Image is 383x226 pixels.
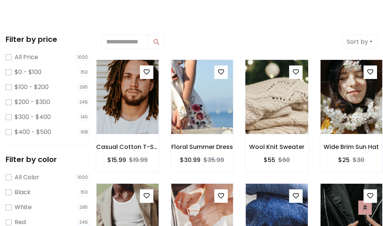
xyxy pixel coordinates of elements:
[78,128,90,136] span: 168
[15,173,39,182] label: All Color
[15,128,51,137] label: $400 - $500
[129,156,148,164] del: $19.99
[320,143,383,150] h6: Wide Brim Sun Hat
[15,53,38,62] label: All Price
[264,156,275,164] h6: $55
[15,68,42,77] label: $0 - $100
[15,203,32,212] label: White
[78,68,90,76] span: 150
[77,204,90,211] span: 295
[77,98,90,106] span: 246
[353,156,364,164] del: $30
[245,143,308,150] h6: Wool Knit Sweater
[15,113,51,122] label: $300 - $400
[96,143,159,150] h6: Casual Cotton T-Shirt
[6,35,90,44] h5: Filter by price
[15,98,50,107] label: $200 - $300
[278,156,290,164] del: $60
[75,54,90,61] span: 1000
[107,156,126,164] h6: $15.99
[180,156,200,164] h6: $30.99
[338,156,350,164] h6: $25
[6,155,90,164] h5: Filter by color
[15,83,49,92] label: $100 - $200
[77,83,90,91] span: 295
[77,219,90,226] span: 246
[75,174,90,181] span: 1000
[342,35,377,49] button: Sort by
[15,188,31,197] label: Black
[203,156,224,164] del: $35.99
[171,143,234,150] h6: Floral Summer Dress
[78,189,90,196] span: 150
[78,113,90,121] span: 145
